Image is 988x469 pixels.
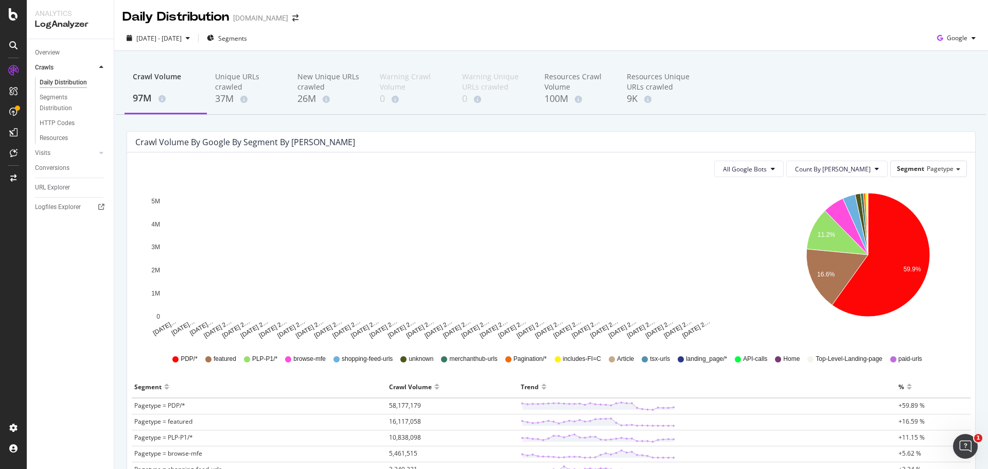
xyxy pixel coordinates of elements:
[122,30,194,46] button: [DATE] - [DATE]
[135,137,355,147] div: Crawl Volume by google by Segment by [PERSON_NAME]
[40,133,68,144] div: Resources
[133,72,199,91] div: Crawl Volume
[135,185,749,340] svg: A chart.
[627,72,693,92] div: Resources Unique URLs crawled
[35,163,69,173] div: Conversions
[151,244,160,251] text: 3M
[409,355,433,363] span: unknown
[215,92,281,106] div: 37M
[297,92,363,106] div: 26M
[521,378,539,395] div: Trend
[35,62,54,73] div: Crawls
[783,355,800,363] span: Home
[771,185,965,340] svg: A chart.
[947,33,967,42] span: Google
[35,47,107,58] a: Overview
[795,165,871,173] span: Count By Day
[151,267,160,274] text: 2M
[293,355,326,363] span: browse-mfe
[380,72,446,92] div: Warning Crawl Volume
[133,92,199,105] div: 97M
[817,232,835,239] text: 11.2%
[40,77,87,88] div: Daily Distribution
[389,417,421,426] span: 16,117,058
[816,355,882,363] span: Top-Level-Landing-page
[617,355,634,363] span: Article
[723,165,767,173] span: All Google Bots
[974,434,982,442] span: 1
[743,355,767,363] span: API-calls
[514,355,547,363] span: Pagination/*
[817,271,835,278] text: 16.6%
[933,30,980,46] button: Google
[544,72,610,92] div: Resources Crawl Volume
[714,161,784,177] button: All Google Bots
[40,118,107,129] a: HTTP Codes
[134,449,202,458] span: Pagetype = browse-mfe
[252,355,277,363] span: PLP-P1/*
[389,401,421,410] span: 58,177,179
[35,19,105,30] div: LogAnalyzer
[35,182,70,193] div: URL Explorer
[40,92,97,114] div: Segments Distribution
[35,202,81,213] div: Logfiles Explorer
[136,34,182,43] span: [DATE] - [DATE]
[134,433,193,442] span: Pagetype = PLP-P1/*
[35,8,105,19] div: Analytics
[297,72,363,92] div: New Unique URLs crawled
[342,355,393,363] span: shopping-feed-urls
[389,433,421,442] span: 10,838,098
[151,221,160,228] text: 4M
[218,34,247,43] span: Segments
[903,266,921,273] text: 59.9%
[134,417,192,426] span: Pagetype = featured
[380,92,446,106] div: 0
[35,182,107,193] a: URL Explorer
[203,30,251,46] button: Segments
[563,355,601,363] span: includes-FI=C
[953,434,978,459] iframe: Intercom live chat
[40,133,107,144] a: Resources
[786,161,888,177] button: Count By [PERSON_NAME]
[122,8,229,26] div: Daily Distribution
[897,164,924,173] span: Segment
[898,417,925,426] span: +16.59 %
[35,163,107,173] a: Conversions
[35,62,96,73] a: Crawls
[35,202,107,213] a: Logfiles Explorer
[898,449,921,458] span: +5.62 %
[449,355,497,363] span: merchanthub-urls
[389,378,432,395] div: Crawl Volume
[35,148,50,159] div: Visits
[40,92,107,114] a: Segments Distribution
[35,148,96,159] a: Visits
[627,92,693,106] div: 9K
[898,355,922,363] span: paid-urls
[151,198,160,205] text: 5M
[181,355,198,363] span: PDP/*
[215,72,281,92] div: Unique URLs crawled
[462,72,528,92] div: Warning Unique URLs crawled
[134,401,185,410] span: Pagetype = PDP/*
[233,13,288,23] div: [DOMAIN_NAME]
[134,378,162,395] div: Segment
[898,433,925,442] span: +11.15 %
[686,355,727,363] span: landing_page/*
[898,401,925,410] span: +59.89 %
[898,378,904,395] div: %
[214,355,236,363] span: featured
[544,92,610,106] div: 100M
[650,355,670,363] span: tsx-urls
[40,118,75,129] div: HTTP Codes
[389,449,417,458] span: 5,461,515
[462,92,528,106] div: 0
[35,47,60,58] div: Overview
[292,14,298,22] div: arrow-right-arrow-left
[151,290,160,297] text: 1M
[156,313,160,320] text: 0
[40,77,107,88] a: Daily Distribution
[927,164,954,173] span: Pagetype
